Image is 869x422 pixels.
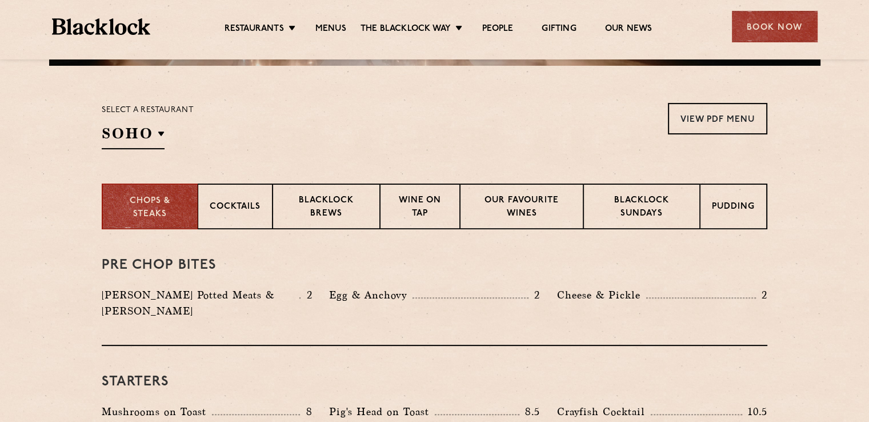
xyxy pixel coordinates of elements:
p: Select a restaurant [102,103,194,118]
a: Menus [315,23,346,36]
h2: SOHO [102,124,165,149]
a: View PDF Menu [668,103,767,134]
p: Blacklock Brews [285,194,368,221]
a: The Blacklock Way [361,23,451,36]
p: Our favourite wines [472,194,571,221]
p: 2 [301,288,312,302]
p: 2 [756,288,767,302]
div: Book Now [732,11,818,42]
p: 10.5 [742,404,767,419]
p: Crayfish Cocktail [557,404,651,420]
p: [PERSON_NAME] Potted Meats & [PERSON_NAME] [102,287,299,319]
p: Pig's Head on Toast [329,404,435,420]
p: 8.5 [519,404,540,419]
p: Blacklock Sundays [595,194,688,221]
p: 2 [528,288,540,302]
p: Wine on Tap [392,194,448,221]
p: Cheese & Pickle [557,287,646,303]
p: Chops & Steaks [114,195,186,221]
p: Mushrooms on Toast [102,404,212,420]
a: Our News [605,23,652,36]
h3: Pre Chop Bites [102,258,767,273]
p: Egg & Anchovy [329,287,413,303]
a: People [482,23,513,36]
a: Gifting [542,23,576,36]
h3: Starters [102,375,767,389]
p: 8 [300,404,312,419]
img: BL_Textured_Logo-footer-cropped.svg [52,18,151,35]
p: Cocktails [210,201,261,215]
a: Restaurants [225,23,284,36]
p: Pudding [712,201,755,215]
